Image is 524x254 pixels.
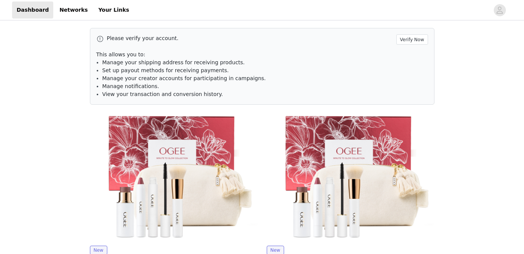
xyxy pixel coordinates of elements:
[12,2,53,19] a: Dashboard
[96,51,428,59] p: This allows you to:
[102,83,159,89] span: Manage notifications.
[102,59,245,65] span: Manage your shipping address for receiving products.
[55,2,92,19] a: Networks
[396,34,428,45] button: Verify Now
[102,67,229,73] span: Set up payout methods for receiving payments.
[102,91,223,97] span: View your transaction and conversion history.
[267,114,434,240] img: Ogee
[90,114,258,240] img: Ogee
[94,2,134,19] a: Your Links
[102,75,266,81] span: Manage your creator accounts for participating in campaigns.
[107,34,393,42] p: Please verify your account.
[496,4,503,16] div: avatar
